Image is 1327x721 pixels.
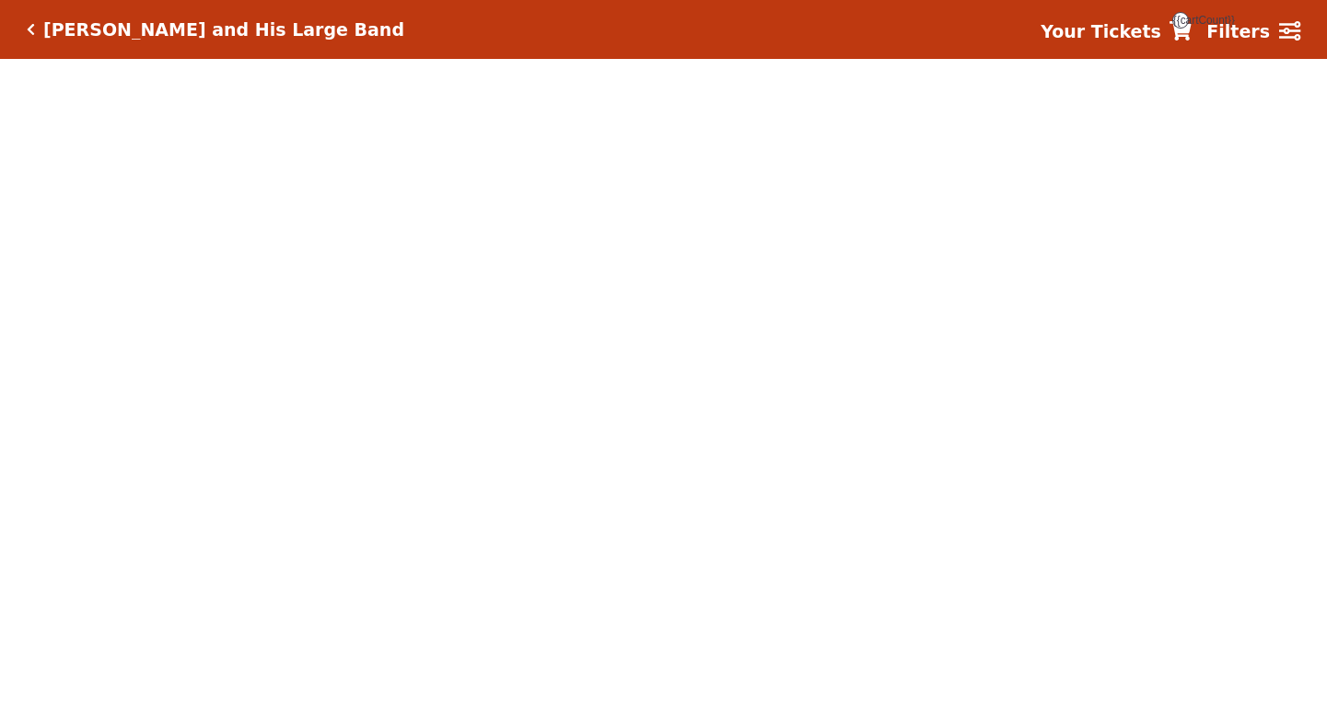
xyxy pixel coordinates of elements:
[27,23,35,36] a: Click here to go back to filters
[1206,21,1270,41] strong: Filters
[1041,21,1161,41] strong: Your Tickets
[43,19,404,41] h5: [PERSON_NAME] and His Large Band
[1206,18,1300,45] a: Filters
[1041,18,1192,45] a: Your Tickets {{cartCount}}
[1172,12,1189,29] span: {{cartCount}}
